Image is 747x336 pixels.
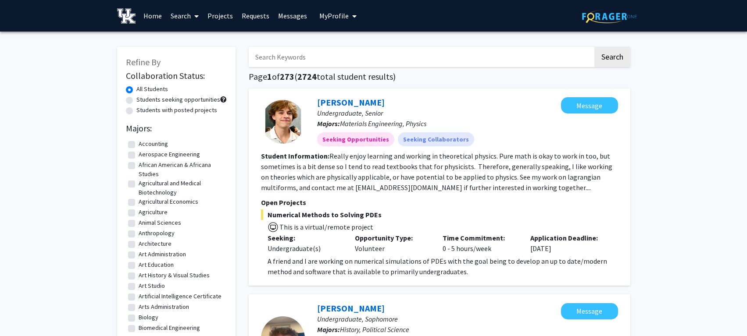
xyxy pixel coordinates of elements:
[139,150,200,159] label: Aerospace Engineering
[139,218,181,227] label: Animal Sciences
[268,256,618,277] p: A friend and I are working on numerical simulations of PDEs with the goal being to develop an up ...
[319,11,349,20] span: My Profile
[203,0,237,31] a: Projects
[582,10,637,23] img: ForagerOne Logo
[139,239,172,248] label: Architecture
[139,208,168,217] label: Agriculture
[561,303,618,319] button: Message Reece Harris
[139,260,174,269] label: Art Education
[317,119,340,128] b: Majors:
[139,160,225,179] label: African American & Africana Studies
[561,97,618,113] button: Message Gabriel Suarez
[267,71,272,82] span: 1
[261,198,306,207] span: Open Projects
[139,0,166,31] a: Home
[274,0,311,31] a: Messages
[524,233,611,254] div: [DATE]
[268,233,342,243] p: Seeking:
[139,302,189,311] label: Arts Administration
[139,323,200,332] label: Biomedical Engineering
[261,209,618,220] span: Numerical Methods to Solving PDEs
[139,292,222,301] label: Artificial Intelligence Certificate
[139,281,165,290] label: Art Studio
[436,233,524,254] div: 0 - 5 hours/week
[139,139,168,149] label: Accounting
[261,152,329,160] b: Student Information:
[297,71,317,82] span: 2724
[139,179,225,197] label: Agricultural and Medical Biotechnology
[166,0,203,31] a: Search
[317,325,340,334] b: Majors:
[317,303,385,314] a: [PERSON_NAME]
[139,271,210,280] label: Art History & Visual Studies
[317,97,385,108] a: [PERSON_NAME]
[126,123,227,134] h2: Majors:
[249,71,630,82] h1: Page of ( total student results)
[268,243,342,254] div: Undergraduate(s)
[443,233,517,243] p: Time Commitment:
[340,119,426,128] span: Materials Engineering, Physics
[317,315,398,323] span: Undergraduate, Sophomore
[340,325,409,334] span: History, Political Science
[348,233,436,254] div: Volunteer
[261,152,612,192] fg-read-more: Really enjoy learning and working in theoretical physics. Pure math is okay to work in too, but s...
[126,57,161,67] span: Refine By
[530,233,605,243] p: Application Deadline:
[7,297,37,329] iframe: Chat
[139,229,175,238] label: Anthropology
[594,47,630,67] button: Search
[139,313,158,322] label: Biology
[136,95,220,104] label: Students seeking opportunities
[355,233,429,243] p: Opportunity Type:
[136,106,217,115] label: Students with posted projects
[317,109,383,117] span: Undergraduate, Senior
[280,71,294,82] span: 273
[139,197,198,206] label: Agricultural Economics
[398,132,474,146] mat-chip: Seeking Collaborators
[317,132,394,146] mat-chip: Seeking Opportunities
[249,47,593,67] input: Search Keywords
[136,85,168,94] label: All Students
[126,71,227,81] h2: Collaboration Status:
[279,223,373,231] span: This is a virtual/remote project
[237,0,274,31] a: Requests
[117,8,136,24] img: University of Kentucky Logo
[139,250,186,259] label: Art Administration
